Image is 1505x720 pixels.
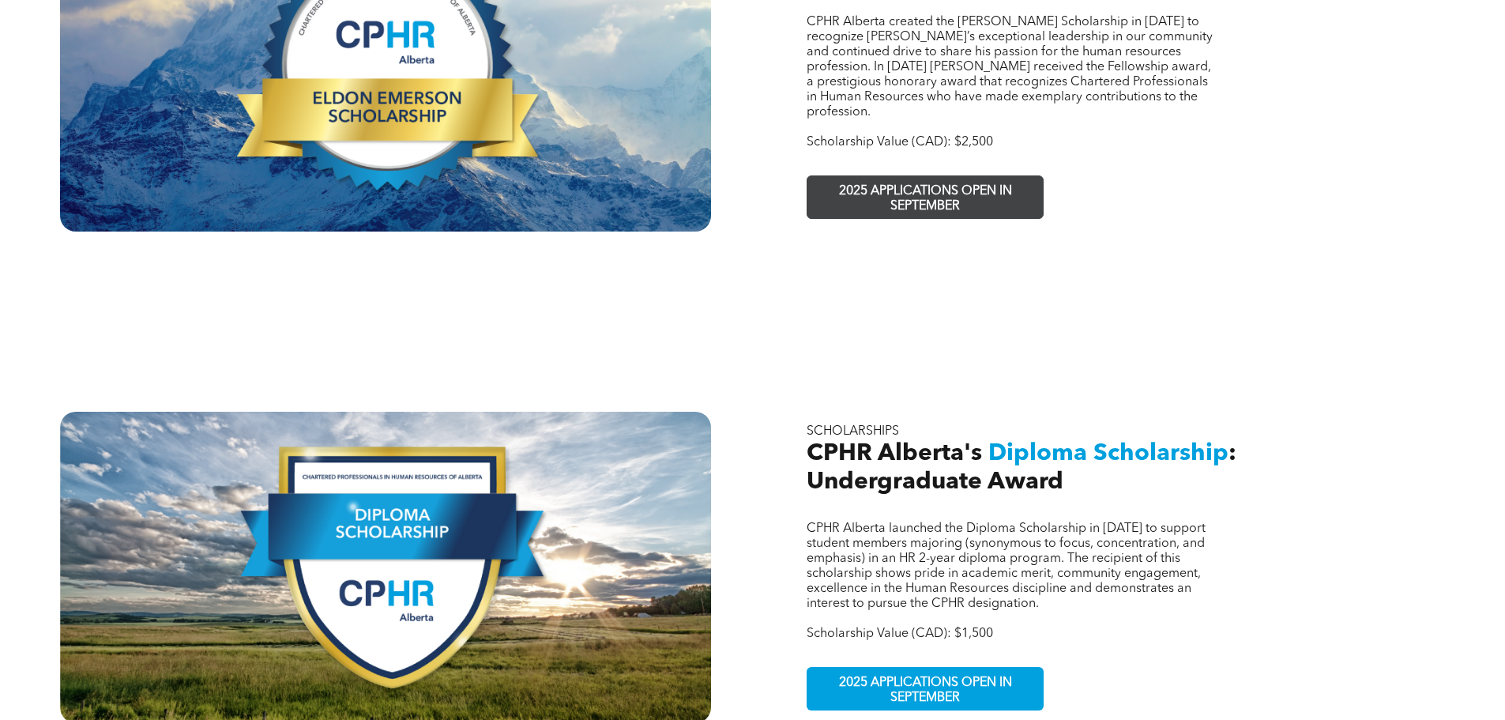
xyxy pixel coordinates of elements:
[807,136,993,149] span: Scholarship Value (CAD): $2,500
[807,425,899,438] span: SCHOLARSHIPS
[807,442,982,466] span: CPHR Alberta's
[807,175,1044,219] a: 2025 APPLICATIONS OPEN IN SEPTEMBER
[810,176,1040,222] span: 2025 APPLICATIONS OPEN IN SEPTEMBER
[807,16,1213,119] span: CPHR Alberta created the [PERSON_NAME] Scholarship in [DATE] to recognize [PERSON_NAME]’s excepti...
[807,667,1044,711] a: 2025 APPLICATIONS OPEN IN SEPTEMBER
[807,522,1206,610] span: CPHR Alberta launched the Diploma Scholarship in [DATE] to support student members majoring (syno...
[988,442,1228,466] span: Diploma Scholarship
[807,628,993,640] span: Scholarship Value (CAD): $1,500
[810,668,1040,714] span: 2025 APPLICATIONS OPEN IN SEPTEMBER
